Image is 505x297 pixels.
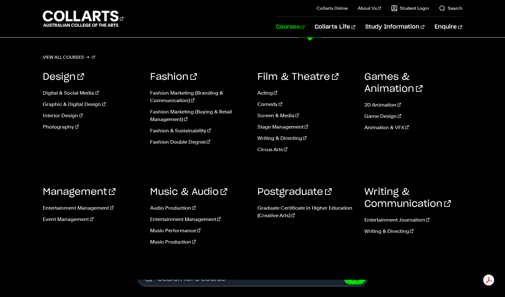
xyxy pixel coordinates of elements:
a: 2D Animation [364,101,462,109]
a: Courses [276,17,305,37]
a: Search [439,5,462,11]
a: Photography [43,123,141,131]
a: Graphic & Digital Design [43,101,141,108]
a: Entertainment Management [43,204,141,212]
a: Graduate Certificate in Higher Education (Creative Arts) [257,204,355,219]
a: Collarts Life [315,17,355,37]
a: Music Production [150,238,248,246]
a: Film & Theatre [257,72,339,82]
a: Collarts Online [317,5,348,11]
a: Fashion & Sustainability [150,127,248,135]
a: Acting [257,89,355,97]
a: Games & Animation [364,72,423,94]
a: Writing & Directing [364,228,462,235]
a: Management [43,187,115,197]
a: Study Information [365,17,424,37]
a: Writing & Communication [364,187,451,209]
a: Postgraduate [257,187,332,197]
a: Design [43,72,84,82]
a: Student Login [391,5,429,11]
a: Music & Audio [150,187,227,197]
a: Fashion [150,72,197,82]
a: Enquire [435,17,462,37]
a: Event Management [43,216,141,223]
a: Digital & Social Media [43,89,141,97]
a: Entertainment Management [150,216,248,223]
a: Stage Management [257,123,355,131]
a: Writing & Directing [257,135,355,142]
a: Fashion Marketing (Buying & Retail Management) [150,108,248,123]
a: Audio Production [150,204,248,212]
a: Game Design [364,113,462,120]
a: Circus Arts [257,146,355,153]
a: Fashion Marketing (Branding & Communication) [150,89,248,104]
a: Comedy [257,101,355,108]
a: Interior Design [43,112,141,119]
a: Animation & VFX [364,124,462,131]
a: About Us [358,5,381,11]
a: Entertainment Journalism [364,216,462,224]
a: Screen & Media [257,112,355,119]
a: Fashion Double Degree [150,138,248,146]
div: Go to homepage [43,10,123,28]
a: View all courses [43,53,95,62]
a: Music Performance [150,227,248,234]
